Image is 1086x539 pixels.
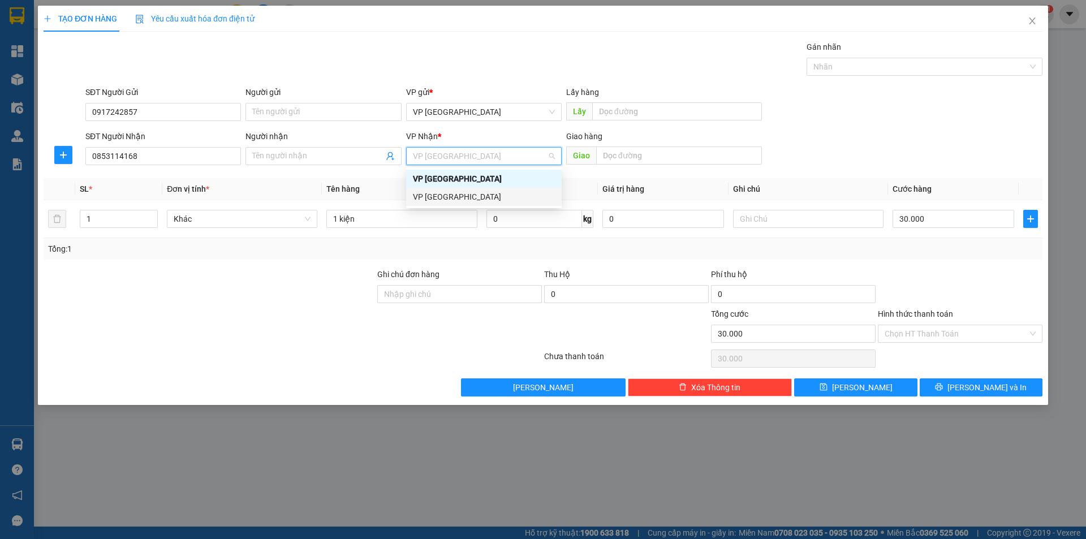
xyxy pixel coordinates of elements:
[711,309,748,318] span: Tổng cước
[566,146,596,165] span: Giao
[406,170,562,188] div: VP Lộc Ninh
[44,15,51,23] span: plus
[377,270,439,279] label: Ghi chú đơn hàng
[679,383,687,392] span: delete
[413,191,555,203] div: VP [GEOGRAPHIC_DATA]
[386,152,395,161] span: user-add
[1024,214,1037,223] span: plus
[44,14,117,23] span: TẠO ĐƠN HÀNG
[85,86,241,98] div: SĐT Người Gửi
[544,270,570,279] span: Thu Hộ
[326,210,477,228] input: VD: Bàn, Ghế
[566,132,602,141] span: Giao hàng
[602,210,724,228] input: 0
[794,378,917,396] button: save[PERSON_NAME]
[935,383,943,392] span: printer
[566,88,599,97] span: Lấy hàng
[461,378,626,396] button: [PERSON_NAME]
[513,381,574,394] span: [PERSON_NAME]
[54,146,72,164] button: plus
[406,132,438,141] span: VP Nhận
[80,184,89,193] span: SL
[807,42,841,51] label: Gán nhãn
[413,148,555,165] span: VP Lộc Ninh
[326,184,360,193] span: Tên hàng
[566,102,592,120] span: Lấy
[413,173,555,185] div: VP [GEOGRAPHIC_DATA]
[245,130,401,143] div: Người nhận
[377,285,542,303] input: Ghi chú đơn hàng
[733,210,884,228] input: Ghi Chú
[947,381,1027,394] span: [PERSON_NAME] và In
[592,102,762,120] input: Dọc đường
[413,104,555,120] span: VP Lộc Ninh
[893,184,932,193] span: Cước hàng
[596,146,762,165] input: Dọc đường
[691,381,740,394] span: Xóa Thông tin
[729,178,888,200] th: Ghi chú
[406,86,562,98] div: VP gửi
[406,188,562,206] div: VP Sài Gòn
[135,14,255,23] span: Yêu cầu xuất hóa đơn điện tử
[135,15,144,24] img: icon
[174,210,311,227] span: Khác
[1028,16,1037,25] span: close
[602,184,644,193] span: Giá trị hàng
[48,243,419,255] div: Tổng: 1
[1023,210,1038,228] button: plus
[85,130,241,143] div: SĐT Người Nhận
[628,378,792,396] button: deleteXóa Thông tin
[820,383,828,392] span: save
[711,268,876,285] div: Phí thu hộ
[878,309,953,318] label: Hình thức thanh toán
[1016,6,1048,37] button: Close
[48,210,66,228] button: delete
[832,381,893,394] span: [PERSON_NAME]
[582,210,593,228] span: kg
[245,86,401,98] div: Người gửi
[543,350,710,370] div: Chưa thanh toán
[167,184,209,193] span: Đơn vị tính
[55,150,72,159] span: plus
[920,378,1042,396] button: printer[PERSON_NAME] và In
